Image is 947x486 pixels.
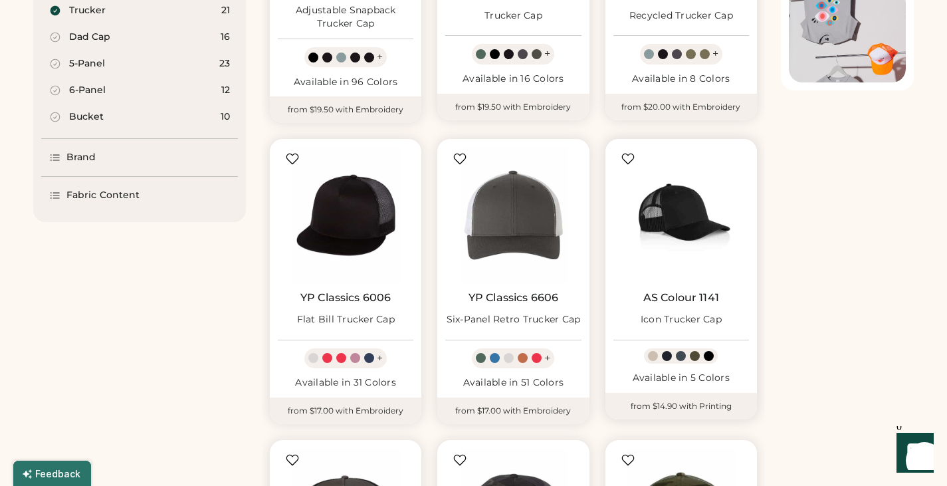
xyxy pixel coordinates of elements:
[613,147,749,283] img: AS Colour 1141 Icon Trucker Cap
[221,110,230,124] div: 10
[69,4,106,17] div: Trucker
[629,9,733,23] div: Recycled Trucker Cap
[613,72,749,86] div: Available in 8 Colors
[884,426,941,483] iframe: Front Chat
[643,291,719,304] a: AS Colour 1141
[437,94,589,120] div: from $19.50 with Embroidery
[66,189,140,202] div: Fabric Content
[377,351,383,366] div: +
[300,291,391,304] a: YP Classics 6006
[484,9,542,23] div: Trucker Cap
[445,147,581,283] img: YP Classics 6606 Six-Panel Retro Trucker Cap
[221,31,230,44] div: 16
[377,50,383,64] div: +
[278,376,413,390] div: Available in 31 Colors
[447,313,581,326] div: Six-Panel Retro Trucker Cap
[221,84,230,97] div: 12
[613,372,749,385] div: Available in 5 Colors
[605,94,757,120] div: from $20.00 with Embroidery
[270,398,421,424] div: from $17.00 with Embroidery
[66,151,96,164] div: Brand
[469,291,558,304] a: YP Classics 6606
[270,96,421,123] div: from $19.50 with Embroidery
[445,72,581,86] div: Available in 16 Colors
[221,4,230,17] div: 21
[69,110,104,124] div: Bucket
[445,376,581,390] div: Available in 51 Colors
[437,398,589,424] div: from $17.00 with Embroidery
[712,47,718,61] div: +
[297,313,395,326] div: Flat Bill Trucker Cap
[544,47,550,61] div: +
[278,76,413,89] div: Available in 96 Colors
[544,351,550,366] div: +
[605,393,757,420] div: from $14.90 with Printing
[278,4,413,31] div: Adjustable Snapback Trucker Cap
[278,147,413,283] img: YP Classics 6006 Flat Bill Trucker Cap
[219,57,230,70] div: 23
[69,31,110,44] div: Dad Cap
[69,57,105,70] div: 5-Panel
[69,84,106,97] div: 6-Panel
[641,313,722,326] div: Icon Trucker Cap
